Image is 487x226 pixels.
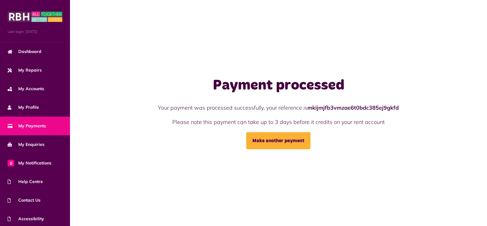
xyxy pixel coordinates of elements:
[8,197,40,203] span: Contact Us
[8,216,44,222] span: Accessibility
[8,160,51,166] span: My Notifications
[8,178,43,185] span: Help Centre
[8,29,62,34] span: Last login: [DATE]
[246,132,310,149] a: Make another payment
[8,160,14,166] span: 0
[8,48,41,55] span: Dashboard
[8,11,62,23] img: MyRBH
[8,104,39,111] span: My Profile
[8,141,44,148] span: My Enquiries
[136,104,421,112] p: Your payment was processed successfully, your reference is
[136,118,421,126] p: Please note this payment can take up to 3 days before it credits on your rent account
[8,67,42,73] span: My Repairs
[136,77,421,94] h1: Payment processed
[307,104,399,111] strong: mkijmjfb3vmzae6t0bdc385ej9gkfd
[8,123,46,129] span: My Payments
[8,86,44,92] span: My Accounts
